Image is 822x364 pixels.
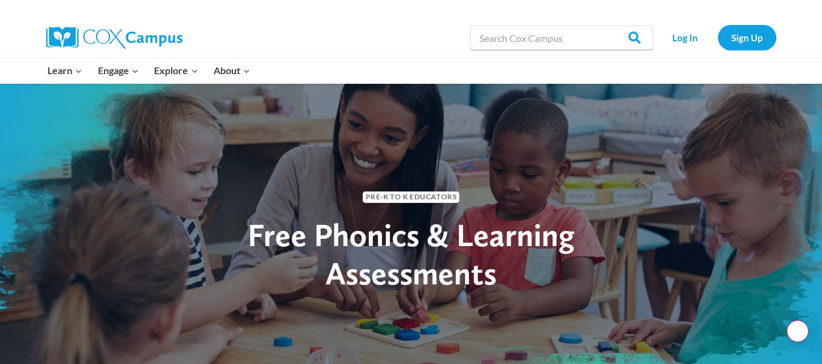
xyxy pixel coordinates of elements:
span: About [214,63,250,78]
input: Search Cox Campus [470,26,653,50]
nav: Secondary Navigation [659,25,776,50]
a: Log In [659,25,712,50]
span: Explore [154,63,198,78]
img: Cox Campus [46,27,183,49]
nav: Primary Navigation [40,58,258,83]
a: Sign Up [718,25,776,50]
span: Learn [47,63,82,78]
span: Engage [98,63,139,78]
span: Free Phonics & Learning Assessments [248,216,575,292]
span: Pre-K to K Educators [363,191,460,203]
